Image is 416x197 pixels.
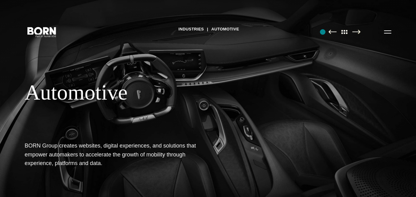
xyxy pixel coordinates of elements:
h1: BORN Group creates websites, digital experiences, and solutions that empower automakers to accele... [25,141,209,167]
a: Industries [179,25,204,34]
div: Automotive [25,80,376,105]
img: Previous Page [328,30,337,34]
button: Open [380,25,395,38]
img: Next Page [352,30,361,34]
a: Automotive [211,25,239,34]
img: All Pages [338,30,351,34]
